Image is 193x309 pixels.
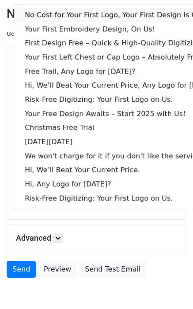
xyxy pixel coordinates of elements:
[7,7,186,22] h2: New Campaign
[16,233,177,243] h5: Advanced
[7,30,76,37] small: Google Sheet:
[7,261,36,278] a: Send
[38,261,77,278] a: Preview
[149,267,193,309] iframe: Chat Widget
[79,261,146,278] a: Send Test Email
